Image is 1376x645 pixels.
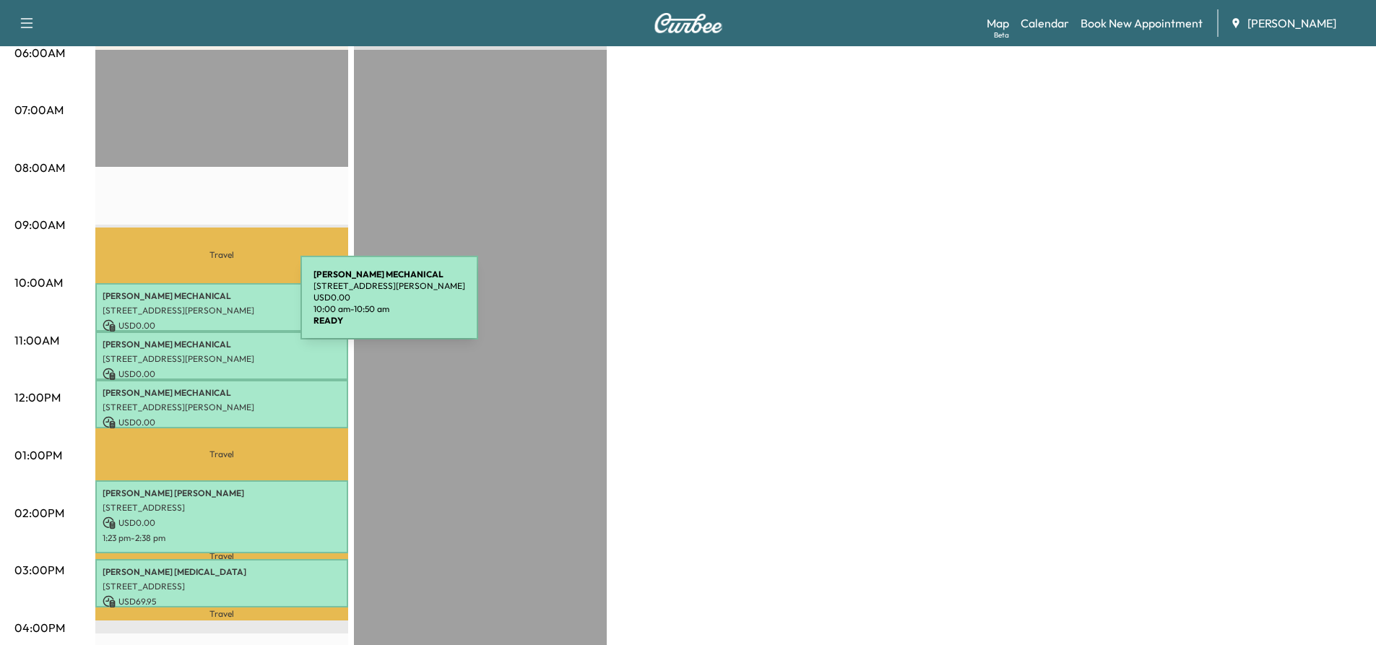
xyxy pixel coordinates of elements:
[313,280,465,292] p: [STREET_ADDRESS][PERSON_NAME]
[1021,14,1069,32] a: Calendar
[313,269,443,280] b: [PERSON_NAME] MECHANICAL
[14,216,65,233] p: 09:00AM
[14,274,63,291] p: 10:00AM
[14,101,64,118] p: 07:00AM
[313,303,465,315] p: 10:00 am - 10:50 am
[1247,14,1336,32] span: [PERSON_NAME]
[103,305,341,316] p: [STREET_ADDRESS][PERSON_NAME]
[14,446,62,464] p: 01:00PM
[103,339,341,350] p: [PERSON_NAME] MECHANICAL
[313,292,465,303] p: USD 0.00
[95,428,348,480] p: Travel
[103,532,341,544] p: 1:23 pm - 2:38 pm
[103,353,341,365] p: [STREET_ADDRESS][PERSON_NAME]
[103,581,341,592] p: [STREET_ADDRESS]
[654,13,723,33] img: Curbee Logo
[103,402,341,413] p: [STREET_ADDRESS][PERSON_NAME]
[103,387,341,399] p: [PERSON_NAME] MECHANICAL
[313,315,343,326] b: READY
[14,159,65,176] p: 08:00AM
[14,504,64,521] p: 02:00PM
[103,516,341,529] p: USD 0.00
[95,228,348,283] p: Travel
[14,332,59,349] p: 11:00AM
[987,14,1009,32] a: MapBeta
[103,502,341,514] p: [STREET_ADDRESS]
[994,30,1009,40] div: Beta
[103,488,341,499] p: [PERSON_NAME] [PERSON_NAME]
[95,553,348,559] p: Travel
[103,368,341,381] p: USD 0.00
[103,416,341,429] p: USD 0.00
[14,44,65,61] p: 06:00AM
[14,389,61,406] p: 12:00PM
[95,607,348,620] p: Travel
[103,319,341,332] p: USD 0.00
[14,619,65,636] p: 04:00PM
[103,290,341,302] p: [PERSON_NAME] MECHANICAL
[1081,14,1203,32] a: Book New Appointment
[103,595,341,608] p: USD 69.95
[14,561,64,579] p: 03:00PM
[103,566,341,578] p: [PERSON_NAME] [MEDICAL_DATA]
